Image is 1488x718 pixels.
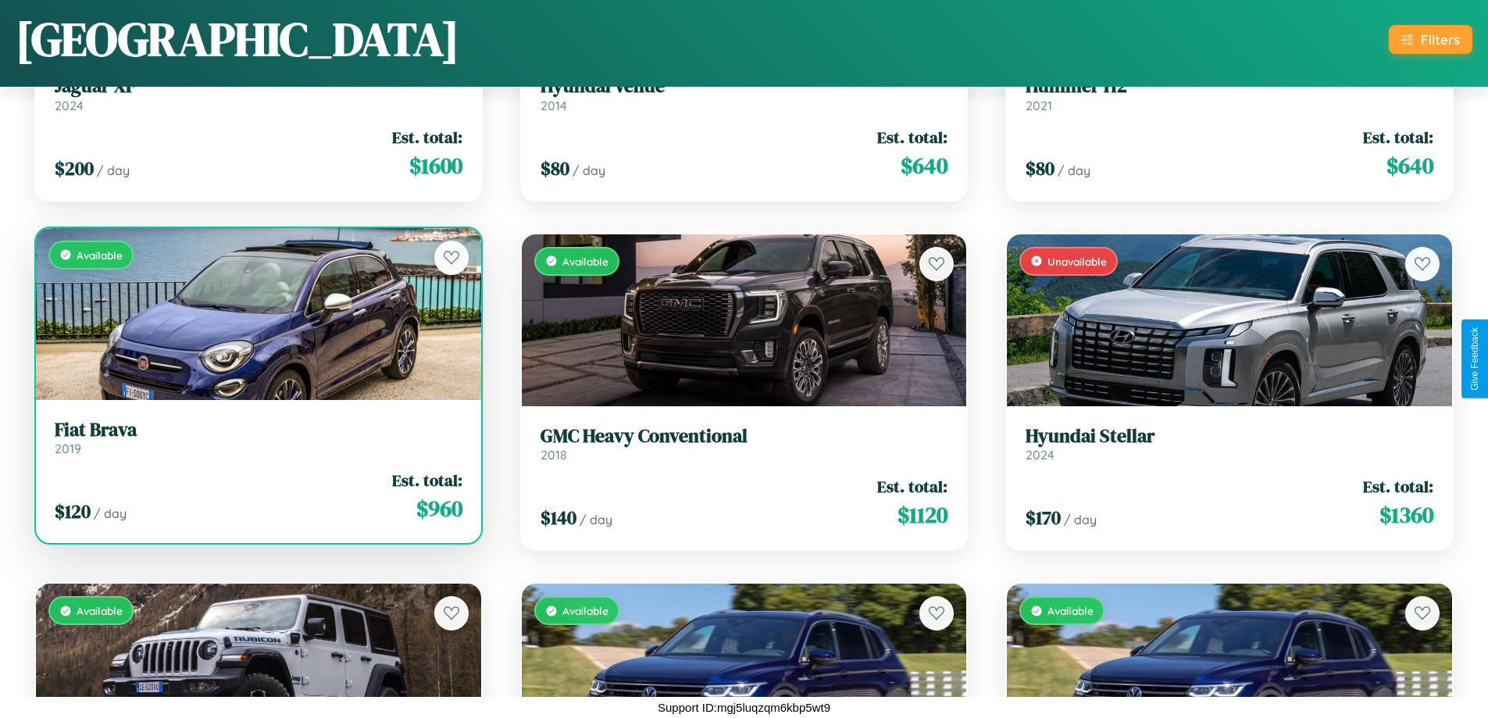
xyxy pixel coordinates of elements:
span: $ 640 [901,150,947,181]
span: Available [77,248,123,262]
span: $ 1360 [1379,499,1433,530]
span: Available [562,255,608,268]
span: Available [562,604,608,617]
span: / day [1058,163,1090,178]
button: Filters [1389,25,1472,54]
div: Filters [1421,31,1460,48]
span: Est. total: [1363,126,1433,148]
h3: Jaguar XF [55,75,462,98]
span: / day [573,163,605,178]
span: Est. total: [1363,475,1433,498]
span: / day [1064,512,1097,527]
h3: Hyundai Stellar [1026,425,1433,448]
span: $ 120 [55,498,91,524]
span: Est. total: [877,475,947,498]
span: 2014 [541,98,567,113]
span: $ 140 [541,505,576,530]
a: GMC Heavy Conventional2018 [541,425,948,463]
span: $ 80 [1026,155,1054,181]
span: Est. total: [392,469,462,491]
span: Unavailable [1047,255,1107,268]
a: Fiat Brava2019 [55,419,462,457]
span: $ 200 [55,155,94,181]
span: 2019 [55,441,81,456]
h3: Hummer H2 [1026,75,1433,98]
span: Est. total: [392,126,462,148]
a: Hyundai Stellar2024 [1026,425,1433,463]
span: $ 1120 [897,499,947,530]
h3: Hyundai Venue [541,75,948,98]
span: Available [1047,604,1094,617]
span: Est. total: [877,126,947,148]
span: / day [94,505,127,521]
span: 2024 [55,98,84,113]
span: / day [97,163,130,178]
span: $ 1600 [409,150,462,181]
h3: Fiat Brava [55,419,462,441]
a: Jaguar XF2024 [55,75,462,113]
span: 2018 [541,447,567,463]
span: 2021 [1026,98,1052,113]
span: 2024 [1026,447,1054,463]
span: $ 640 [1386,150,1433,181]
a: Hyundai Venue2014 [541,75,948,113]
span: / day [580,512,612,527]
div: Give Feedback [1469,327,1480,391]
span: $ 80 [541,155,569,181]
p: Support ID: mgj5luqzqm6kbp5wt9 [658,697,830,718]
a: Hummer H22021 [1026,75,1433,113]
span: $ 170 [1026,505,1061,530]
h1: [GEOGRAPHIC_DATA] [16,7,459,71]
span: $ 960 [416,493,462,524]
h3: GMC Heavy Conventional [541,425,948,448]
span: Available [77,604,123,617]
